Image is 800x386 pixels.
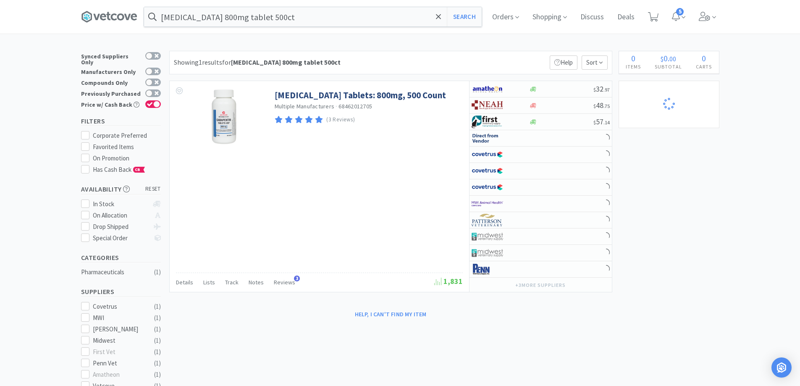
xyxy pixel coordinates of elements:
[134,167,142,172] span: CB
[593,117,610,126] span: 57
[154,336,161,346] div: ( 1 )
[81,79,141,86] div: Compounds Only
[203,278,215,286] span: Lists
[145,185,161,194] span: reset
[676,8,684,16] span: 5
[614,13,638,21] a: Deals
[472,148,503,161] img: 77fca1acd8b6420a9015268ca798ef17_1.png
[472,99,503,112] img: c73380972eee4fd2891f402a8399bcad_92.png
[603,87,610,93] span: . 97
[472,247,503,259] img: 4dd14cff54a648ac9e977f0c5da9bc2e_5.png
[472,132,503,144] img: c67096674d5b41e1bca769e75293f8dd_19.png
[81,68,141,75] div: Manufacturers Only
[154,324,161,334] div: ( 1 )
[582,55,608,70] span: Sort
[93,347,145,357] div: First Vet
[603,103,610,109] span: . 75
[93,324,145,334] div: [PERSON_NAME]
[664,53,668,63] span: 0
[577,13,607,21] a: Discuss
[188,89,260,144] img: 41a628fa45984131941437d8c889753f_67548.jpeg
[661,55,664,63] span: $
[550,55,577,70] p: Help
[81,267,149,277] div: Pharmaceuticals
[447,7,482,26] button: Search
[249,278,264,286] span: Notes
[81,116,161,126] h5: Filters
[81,287,161,297] h5: Suppliers
[593,87,596,93] span: $
[154,347,161,357] div: ( 1 )
[93,370,145,380] div: Amatheon
[338,102,372,110] span: 68462012705
[472,230,503,243] img: 4dd14cff54a648ac9e977f0c5da9bc2e_5.png
[93,142,161,152] div: Favorited Items
[702,53,706,63] span: 0
[225,278,239,286] span: Track
[771,357,792,378] div: Open Intercom Messenger
[154,302,161,312] div: ( 1 )
[336,102,337,110] span: ·
[93,336,145,346] div: Midwest
[593,100,610,110] span: 48
[93,313,145,323] div: MWI
[93,222,149,232] div: Drop Shipped
[144,7,482,26] input: Search by item, sku, manufacturer, ingredient, size...
[81,253,161,263] h5: Categories
[93,233,149,243] div: Special Order
[434,276,463,286] span: 1,831
[93,199,149,209] div: In Stock
[648,63,689,71] h4: Subtotal
[81,89,141,97] div: Previously Purchased
[93,153,161,163] div: On Promotion
[603,119,610,126] span: . 14
[472,181,503,194] img: 77fca1acd8b6420a9015268ca798ef17_1.png
[222,58,341,66] span: for
[154,313,161,323] div: ( 1 )
[154,370,161,380] div: ( 1 )
[593,103,596,109] span: $
[472,263,503,276] img: e1133ece90fa4a959c5ae41b0808c578_9.png
[81,52,141,65] div: Synced Suppliers Only
[174,57,341,68] div: Showing 1 results
[275,102,335,110] a: Multiple Manufacturers
[93,165,145,173] span: Has Cash Back
[593,84,610,94] span: 32
[274,278,295,286] span: Reviews
[154,267,161,277] div: ( 1 )
[472,83,503,95] img: 3331a67d23dc422aa21b1ec98afbf632_11.png
[93,131,161,141] div: Corporate Preferred
[689,63,719,71] h4: Carts
[619,63,648,71] h4: Items
[472,197,503,210] img: f6b2451649754179b5b4e0c70c3f7cb0_2.png
[294,276,300,281] span: 3
[593,119,596,126] span: $
[231,58,341,66] strong: [MEDICAL_DATA] 800mg tablet 500ct
[472,116,503,128] img: 67d67680309e4a0bb49a5ff0391dcc42_6.png
[472,165,503,177] img: 77fca1acd8b6420a9015268ca798ef17_1.png
[275,89,446,101] a: [MEDICAL_DATA] Tablets: 800mg, 500 Count
[511,279,569,291] button: +3more suppliers
[81,184,161,194] h5: Availability
[154,358,161,368] div: ( 1 )
[93,302,145,312] div: Covetrus
[669,55,676,63] span: 00
[631,53,635,63] span: 0
[350,307,432,321] button: Help, I can't find my item
[472,214,503,226] img: f5e969b455434c6296c6d81ef179fa71_3.png
[93,358,145,368] div: Penn Vet
[93,210,149,221] div: On Allocation
[176,278,193,286] span: Details
[81,100,141,108] div: Price w/ Cash Back
[326,116,355,124] p: (3 Reviews)
[648,54,689,63] div: .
